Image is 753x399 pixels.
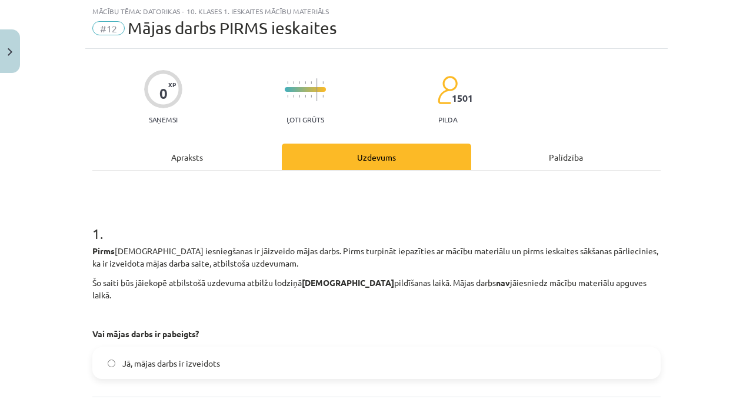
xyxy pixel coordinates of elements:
img: icon-short-line-57e1e144782c952c97e751825c79c345078a6d821885a25fce030b3d8c18986b.svg [311,95,312,98]
img: icon-short-line-57e1e144782c952c97e751825c79c345078a6d821885a25fce030b3d8c18986b.svg [322,95,324,98]
span: Jā, mājas darbs ir izveidots [122,357,220,370]
img: icon-short-line-57e1e144782c952c97e751825c79c345078a6d821885a25fce030b3d8c18986b.svg [305,81,306,84]
span: Mājas darbs PIRMS ieskaites [128,18,336,38]
p: Ļoti grūts [286,115,324,124]
div: Apraksts [92,144,282,170]
p: Šo saiti būs jāiekopē atbilstošā uzdevuma atbilžu lodziņā pildīšanas laikā. Mājas darbs jāiesnied... [92,277,661,301]
img: icon-short-line-57e1e144782c952c97e751825c79c345078a6d821885a25fce030b3d8c18986b.svg [305,95,306,98]
img: icon-close-lesson-0947bae3869378f0d4975bcd49f059093ad1ed9edebbc8119c70593378902aed.svg [8,48,12,56]
span: 1501 [452,93,473,104]
img: icon-short-line-57e1e144782c952c97e751825c79c345078a6d821885a25fce030b3d8c18986b.svg [287,95,288,98]
strong: Vai mājas darbs ir pabeigts? [92,328,199,339]
img: icon-short-line-57e1e144782c952c97e751825c79c345078a6d821885a25fce030b3d8c18986b.svg [299,81,300,84]
span: #12 [92,21,125,35]
img: icon-short-line-57e1e144782c952c97e751825c79c345078a6d821885a25fce030b3d8c18986b.svg [287,81,288,84]
img: icon-long-line-d9ea69661e0d244f92f715978eff75569469978d946b2353a9bb055b3ed8787d.svg [316,78,318,101]
strong: nav [496,277,510,288]
img: icon-short-line-57e1e144782c952c97e751825c79c345078a6d821885a25fce030b3d8c18986b.svg [293,95,294,98]
span: XP [168,81,176,88]
strong: [DEMOGRAPHIC_DATA] [302,277,394,288]
img: icon-short-line-57e1e144782c952c97e751825c79c345078a6d821885a25fce030b3d8c18986b.svg [311,81,312,84]
div: Uzdevums [282,144,471,170]
div: Mācību tēma: Datorikas - 10. klases 1. ieskaites mācību materiāls [92,7,661,15]
img: icon-short-line-57e1e144782c952c97e751825c79c345078a6d821885a25fce030b3d8c18986b.svg [293,81,294,84]
input: Jā, mājas darbs ir izveidots [108,360,115,367]
h1: 1 . [92,205,661,241]
p: pilda [438,115,457,124]
img: icon-short-line-57e1e144782c952c97e751825c79c345078a6d821885a25fce030b3d8c18986b.svg [322,81,324,84]
strong: Pirms [92,245,115,256]
div: 0 [159,85,168,102]
img: icon-short-line-57e1e144782c952c97e751825c79c345078a6d821885a25fce030b3d8c18986b.svg [299,95,300,98]
img: students-c634bb4e5e11cddfef0936a35e636f08e4e9abd3cc4e673bd6f9a4125e45ecb1.svg [437,75,458,105]
div: Palīdzība [471,144,661,170]
p: [DEMOGRAPHIC_DATA] iesniegšanas ir jāizveido mājas darbs. Pirms turpināt iepazīties ar mācību mat... [92,245,661,270]
p: Saņemsi [144,115,182,124]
